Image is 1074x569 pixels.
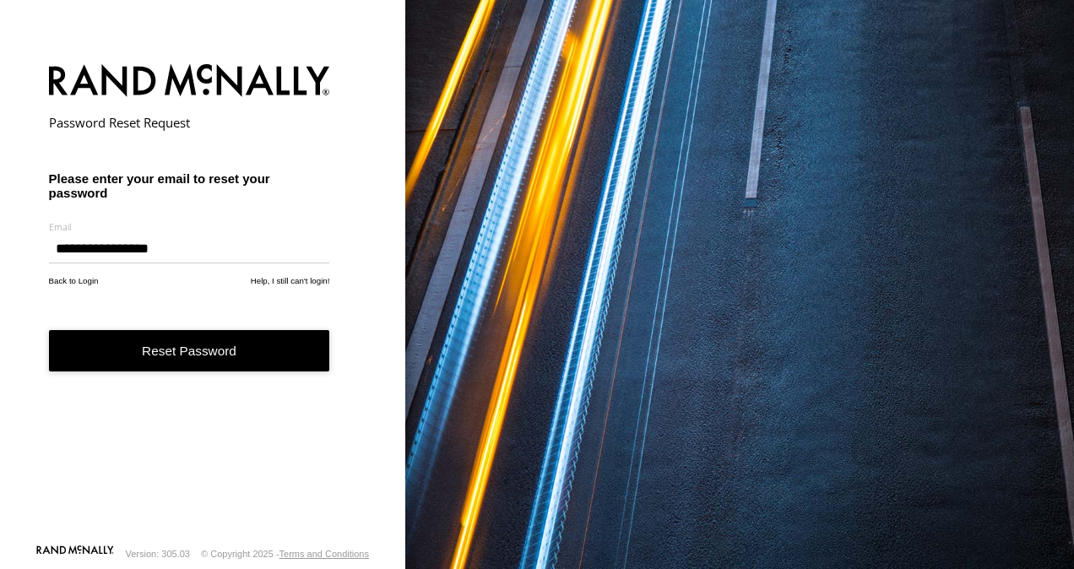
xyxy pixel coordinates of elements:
button: Reset Password [49,330,330,371]
a: Visit our Website [36,545,114,562]
a: Back to Login [49,276,99,285]
h3: Please enter your email to reset your password [49,171,330,200]
a: Help, I still can't login! [251,276,330,285]
h2: Password Reset Request [49,114,330,131]
div: © Copyright 2025 - [201,549,369,559]
label: Email [49,220,330,233]
a: Terms and Conditions [279,549,369,559]
div: Version: 305.03 [126,549,190,559]
img: Rand McNally [49,61,330,104]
